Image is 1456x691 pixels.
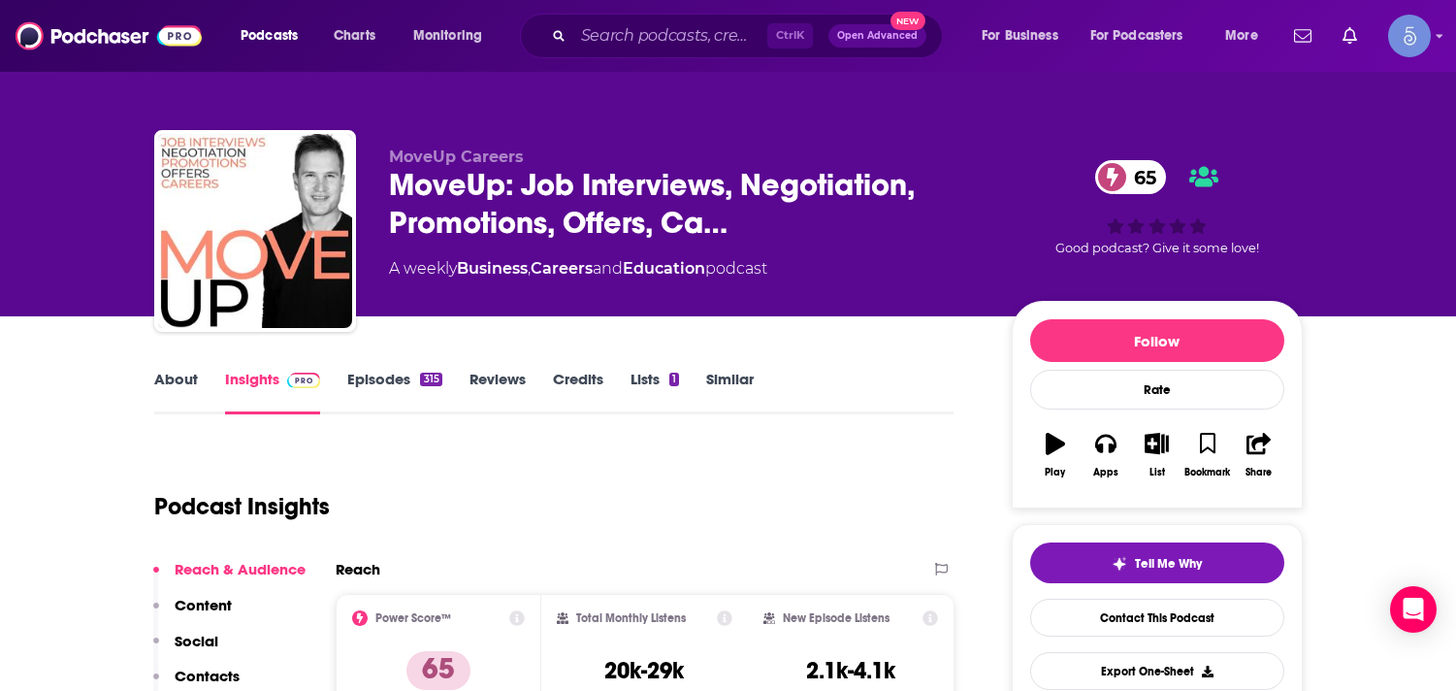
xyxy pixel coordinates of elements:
[1055,241,1259,255] span: Good podcast? Give it some love!
[1030,543,1284,583] button: tell me why sparkleTell Me Why
[158,134,352,328] img: MoveUp: Job Interviews, Negotiation, Promotions, Offers, Careers
[400,20,507,51] button: open menu
[1182,420,1233,490] button: Bookmark
[406,651,470,690] p: 65
[1078,20,1212,51] button: open menu
[1095,160,1166,194] a: 65
[227,20,323,51] button: open menu
[1030,370,1284,410] div: Rate
[890,12,925,30] span: New
[631,370,679,414] a: Lists1
[154,370,198,414] a: About
[457,259,528,278] a: Business
[469,370,526,414] a: Reviews
[336,560,380,578] h2: Reach
[1390,586,1437,633] div: Open Intercom Messenger
[1246,467,1272,478] div: Share
[1112,556,1127,572] img: tell me why sparkle
[576,611,686,625] h2: Total Monthly Listens
[528,259,531,278] span: ,
[413,22,482,49] span: Monitoring
[1012,148,1303,268] div: 65Good podcast? Give it some love!
[287,373,321,388] img: Podchaser Pro
[783,611,890,625] h2: New Episode Listens
[389,148,524,166] span: MoveUp Careers
[669,373,679,386] div: 1
[347,370,441,414] a: Episodes315
[1090,22,1183,49] span: For Podcasters
[1149,467,1165,478] div: List
[1388,15,1431,57] span: Logged in as Spiral5-G1
[1184,467,1230,478] div: Bookmark
[153,632,218,668] button: Social
[1045,467,1065,478] div: Play
[1081,420,1131,490] button: Apps
[538,14,961,58] div: Search podcasts, credits, & more...
[321,20,387,51] a: Charts
[573,20,767,51] input: Search podcasts, credits, & more...
[593,259,623,278] span: and
[1030,599,1284,637] a: Contact This Podcast
[968,20,1083,51] button: open menu
[1131,420,1181,490] button: List
[16,17,202,54] img: Podchaser - Follow, Share and Rate Podcasts
[828,24,926,48] button: Open AdvancedNew
[767,23,813,49] span: Ctrl K
[1030,420,1081,490] button: Play
[225,370,321,414] a: InsightsPodchaser Pro
[241,22,298,49] span: Podcasts
[706,370,754,414] a: Similar
[334,22,375,49] span: Charts
[389,257,767,280] div: A weekly podcast
[1135,556,1202,572] span: Tell Me Why
[1286,19,1319,52] a: Show notifications dropdown
[1030,652,1284,690] button: Export One-Sheet
[1093,467,1118,478] div: Apps
[1233,420,1283,490] button: Share
[175,632,218,650] p: Social
[623,259,705,278] a: Education
[175,596,232,614] p: Content
[1212,20,1282,51] button: open menu
[1225,22,1258,49] span: More
[420,373,441,386] div: 315
[1115,160,1166,194] span: 65
[153,560,306,596] button: Reach & Audience
[1335,19,1365,52] a: Show notifications dropdown
[175,667,240,685] p: Contacts
[982,22,1058,49] span: For Business
[604,656,684,685] h3: 20k-29k
[154,492,330,521] h1: Podcast Insights
[806,656,895,685] h3: 2.1k-4.1k
[837,31,918,41] span: Open Advanced
[1388,15,1431,57] img: User Profile
[531,259,593,278] a: Careers
[1388,15,1431,57] button: Show profile menu
[1030,319,1284,362] button: Follow
[553,370,603,414] a: Credits
[375,611,451,625] h2: Power Score™
[175,560,306,578] p: Reach & Audience
[153,596,232,632] button: Content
